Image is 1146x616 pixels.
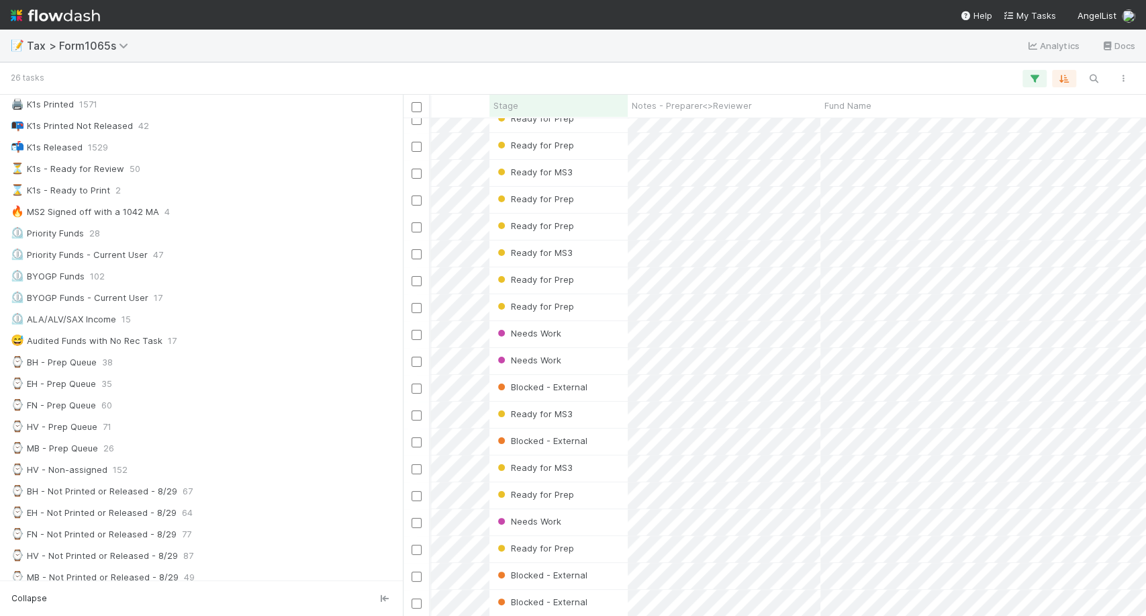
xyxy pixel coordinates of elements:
span: Ready for MS3 [495,167,573,177]
span: Blocked - External [495,570,587,580]
div: Ready for Prep [495,488,574,501]
span: ⌚ [11,356,24,367]
span: ⏳ [11,163,24,174]
span: 35 [101,376,112,392]
div: K1s Released [11,139,83,156]
input: Toggle Row Selected [412,410,422,421]
span: 67 [183,483,193,500]
span: 26 [103,440,114,457]
input: Toggle Row Selected [412,249,422,259]
div: K1s Printed Not Released [11,118,133,134]
div: BH - Not Printed or Released - 8/29 [11,483,177,500]
input: Toggle Row Selected [412,222,422,232]
div: Ready for Prep [495,138,574,152]
span: ⌛ [11,184,24,195]
div: Ready for MS3 [495,407,573,421]
span: Ready for Prep [495,543,574,554]
div: Ready for Prep [495,219,574,232]
div: BYOGP Funds [11,268,85,285]
span: 64 [182,504,193,521]
input: Toggle Row Selected [412,195,422,206]
span: 📬 [11,141,24,152]
span: 17 [168,333,177,349]
span: Needs Work [495,328,561,339]
span: 4 [164,204,170,220]
div: BYOGP Funds - Current User [11,290,148,306]
div: HV - Non-assigned [11,461,107,478]
span: Ready for Prep [495,113,574,124]
span: Blocked - External [495,597,587,607]
span: Ready for Prep [495,301,574,312]
div: MS2 Signed off with a 1042 MA [11,204,159,220]
span: Notes - Preparer<>Reviewer [632,99,752,112]
span: AngelList [1078,10,1116,21]
div: Ready for MS3 [495,461,573,474]
span: Ready for MS3 [495,408,573,419]
div: Audited Funds with No Rec Task [11,333,162,349]
span: ⏲️ [11,313,24,324]
span: Blocked - External [495,382,587,392]
div: HV - Not Printed or Released - 8/29 [11,547,178,564]
span: 49 [184,569,195,586]
div: Blocked - External [495,568,587,582]
span: 50 [130,161,140,177]
span: 17 [154,290,162,306]
span: 🖨️ [11,98,24,109]
span: 152 [113,461,128,478]
img: avatar_66854b90-094e-431f-b713-6ac88429a2b8.png [1122,9,1135,23]
div: HV - Prep Queue [11,419,97,435]
div: Ready for MS3 [495,246,573,259]
span: ⌚ [11,507,24,518]
div: Blocked - External [495,595,587,609]
div: MB - Not Printed or Released - 8/29 [11,569,179,586]
span: Collapse [11,592,47,605]
span: Ready for Prep [495,220,574,231]
div: FN - Not Printed or Released - 8/29 [11,526,177,543]
div: Ready for Prep [495,273,574,286]
span: 38 [102,354,113,371]
div: K1s - Ready for Review [11,161,124,177]
div: BH - Prep Queue [11,354,97,371]
input: Toggle Row Selected [412,330,422,340]
input: Toggle Row Selected [412,276,422,286]
span: 1571 [79,96,97,113]
span: ⌚ [11,442,24,453]
span: Needs Work [495,516,561,527]
div: Blocked - External [495,380,587,394]
span: 😅 [11,335,24,346]
span: 1529 [88,139,108,156]
div: K1s - Ready to Print [11,182,110,199]
span: Blocked - External [495,435,587,446]
span: 28 [89,225,100,242]
span: ⏲️ [11,227,24,238]
div: Priority Funds - Current User [11,247,148,263]
span: ⌚ [11,549,24,561]
div: Needs Work [495,515,561,528]
span: Ready for MS3 [495,247,573,258]
div: Ready for Prep [495,112,574,125]
span: My Tasks [1003,10,1056,21]
div: Ready for MS3 [495,165,573,179]
div: EH - Not Printed or Released - 8/29 [11,504,177,521]
div: Needs Work [495,353,561,367]
span: 2 [115,182,121,199]
input: Toggle Row Selected [412,545,422,555]
div: Ready for Prep [495,541,574,555]
span: 60 [101,397,112,414]
input: Toggle Row Selected [412,491,422,501]
input: Toggle Row Selected [412,599,422,609]
div: Needs Work [495,326,561,340]
span: ⌚ [11,485,24,496]
input: Toggle Row Selected [412,169,422,179]
span: ⌚ [11,378,24,389]
input: Toggle Row Selected [412,357,422,367]
span: 📭 [11,120,24,131]
div: EH - Prep Queue [11,376,96,392]
div: MB - Prep Queue [11,440,98,457]
small: 26 tasks [11,72,44,84]
a: Analytics [1026,38,1080,54]
a: Docs [1101,38,1135,54]
span: 47 [153,247,163,263]
input: Toggle Row Selected [412,303,422,313]
span: 102 [90,268,105,285]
